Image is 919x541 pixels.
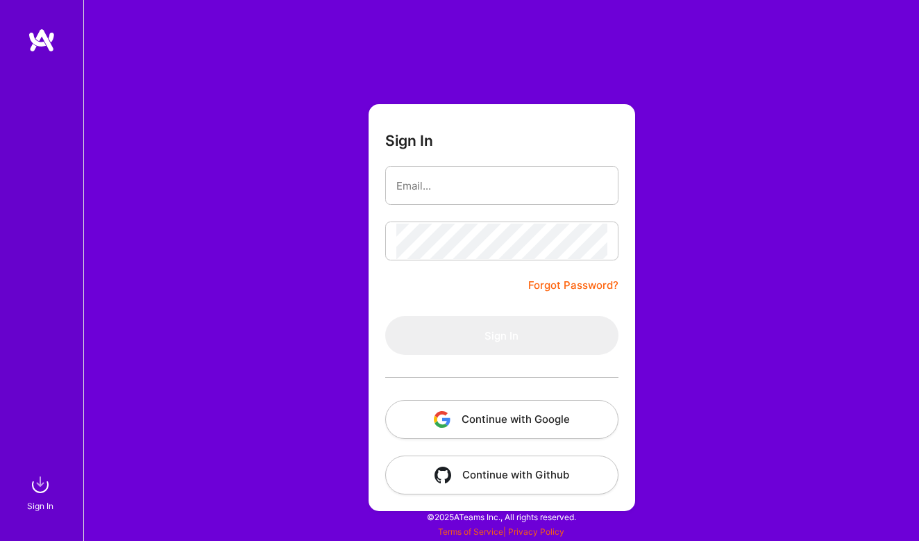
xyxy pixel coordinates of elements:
button: Continue with Google [385,400,618,439]
img: icon [435,467,451,483]
img: icon [434,411,450,428]
div: © 2025 ATeams Inc., All rights reserved. [83,499,919,534]
h3: Sign In [385,132,433,149]
button: Continue with Github [385,456,618,494]
button: Sign In [385,316,618,355]
input: Email... [396,168,607,203]
a: Terms of Service [438,526,503,537]
img: sign in [26,471,54,499]
a: Privacy Policy [508,526,564,537]
div: Sign In [27,499,53,513]
a: sign inSign In [29,471,54,513]
img: logo [28,28,56,53]
span: | [438,526,564,537]
a: Forgot Password? [528,277,618,294]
